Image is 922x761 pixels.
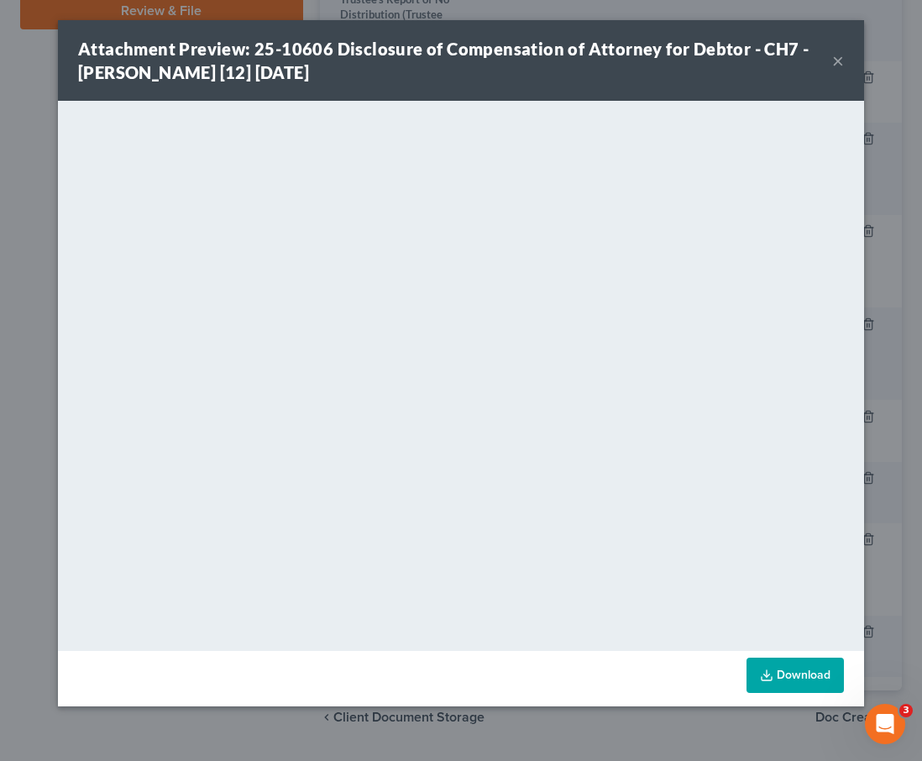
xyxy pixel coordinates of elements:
[832,50,844,71] button: ×
[58,101,864,647] iframe: <object ng-attr-data='[URL][DOMAIN_NAME]' type='application/pdf' width='100%' height='650px'></ob...
[865,704,905,744] iframe: Intercom live chat
[747,658,844,693] a: Download
[78,39,809,82] strong: Attachment Preview: 25-10606 Disclosure of Compensation of Attorney for Debtor - CH7 - [PERSON_NA...
[899,704,913,717] span: 3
